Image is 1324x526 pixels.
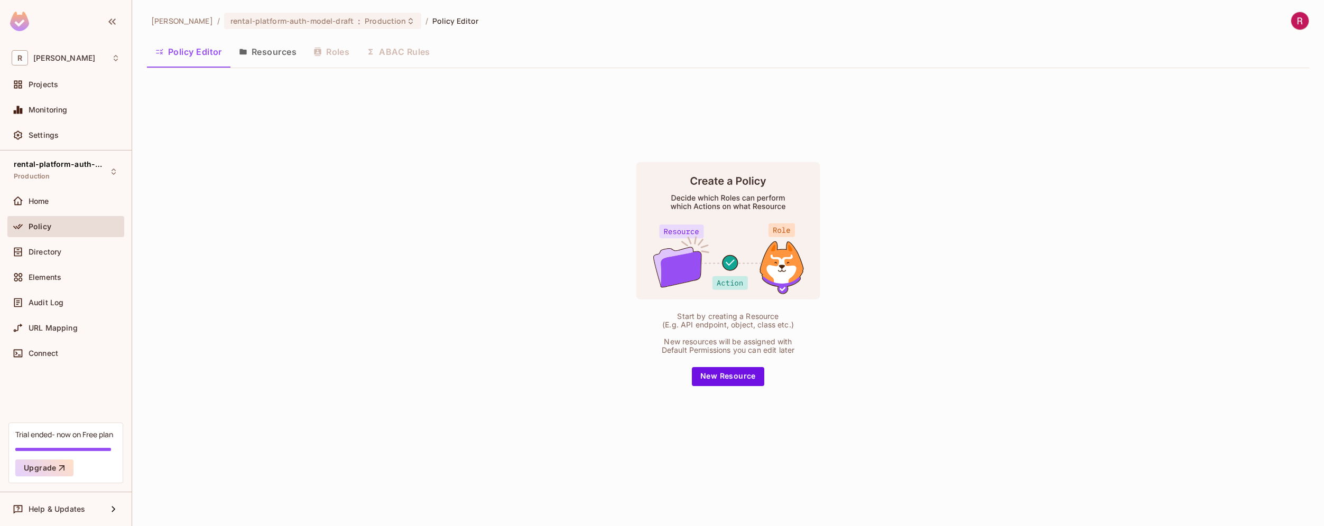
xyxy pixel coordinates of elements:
span: Audit Log [29,298,63,307]
img: roy zhang [1291,12,1309,30]
span: Production [14,172,50,181]
span: Projects [29,80,58,89]
div: New resources will be assigned with Default Permissions you can edit later [657,337,800,354]
span: Connect [29,349,58,358]
span: Production [365,16,406,26]
span: rental-platform-auth-model-draft [14,160,109,168]
li: / [425,16,428,26]
span: Workspace: roy-poc [33,54,95,62]
button: Resources [230,39,305,65]
div: Start by creating a Resource (E.g. API endpoint, object, class etc.) [657,312,800,329]
span: rental-platform-auth-model-draft [230,16,354,26]
span: Elements [29,273,61,281]
button: Upgrade [15,459,73,476]
span: Policy [29,222,51,231]
span: Home [29,197,49,205]
span: Monitoring [29,106,68,114]
span: Directory [29,248,61,256]
span: URL Mapping [29,324,78,332]
button: Policy Editor [147,39,230,65]
img: SReyMgAAAABJRU5ErkJggg== [10,12,29,31]
span: Help & Updates [29,505,85,513]
span: Policy Editor [432,16,479,26]
span: the active workspace [151,16,213,26]
button: New Resource [692,367,764,386]
span: : [357,17,361,25]
span: Settings [29,131,59,139]
span: R [12,50,28,65]
li: / [217,16,220,26]
div: Trial ended- now on Free plan [15,429,113,439]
